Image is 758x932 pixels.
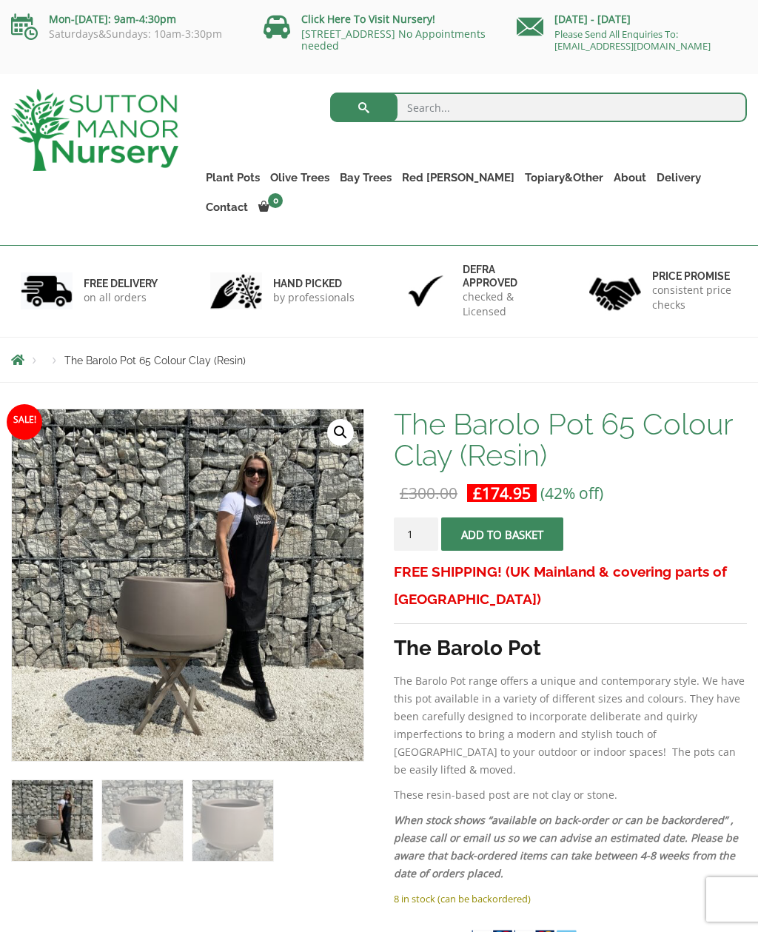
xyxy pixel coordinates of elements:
[473,483,482,503] span: £
[273,277,355,290] h6: hand picked
[273,290,355,305] p: by professionals
[394,672,747,779] p: The Barolo Pot range offers a unique and contemporary style. We have this pot available in a vari...
[7,404,42,440] span: Sale!
[394,786,747,804] p: These resin-based post are not clay or stone.
[265,167,335,188] a: Olive Trees
[397,167,520,188] a: Red [PERSON_NAME]
[463,289,548,319] p: checked & Licensed
[253,197,287,218] a: 0
[201,197,253,218] a: Contact
[327,419,354,446] a: View full-screen image gallery
[441,517,563,551] button: Add to basket
[192,780,273,861] img: The Barolo Pot 65 Colour Clay (Resin) - Image 3
[394,890,747,908] p: 8 in stock (can be backordered)
[21,272,73,310] img: 1.jpg
[11,28,241,40] p: Saturdays&Sundays: 10am-3:30pm
[394,517,438,551] input: Product quantity
[201,167,265,188] a: Plant Pots
[400,483,409,503] span: £
[84,290,158,305] p: on all orders
[11,89,178,171] img: logo
[589,268,641,313] img: 4.jpg
[210,272,262,310] img: 2.jpg
[652,269,737,283] h6: Price promise
[540,483,603,503] span: (42% off)
[64,355,246,366] span: The Barolo Pot 65 Colour Clay (Resin)
[102,780,183,861] img: The Barolo Pot 65 Colour Clay (Resin) - Image 2
[84,277,158,290] h6: FREE DELIVERY
[473,483,531,503] bdi: 174.95
[12,409,363,761] img: The Barolo Pot 65 Colour Clay (Resin) - IMG 3709 scaled
[394,409,747,471] h1: The Barolo Pot 65 Colour Clay (Resin)
[394,813,738,880] em: When stock shows “available on back-order or can be backordered” , please call or email us so we ...
[608,167,651,188] a: About
[652,283,737,312] p: consistent price checks
[400,483,457,503] bdi: 300.00
[330,93,747,122] input: Search...
[517,10,747,28] p: [DATE] - [DATE]
[11,354,747,366] nav: Breadcrumbs
[11,10,241,28] p: Mon-[DATE]: 9am-4:30pm
[463,263,548,289] h6: Defra approved
[400,272,452,310] img: 3.jpg
[394,636,541,660] strong: The Barolo Pot
[12,780,93,861] img: The Barolo Pot 65 Colour Clay (Resin)
[268,193,283,208] span: 0
[335,167,397,188] a: Bay Trees
[394,558,747,613] h3: FREE SHIPPING! (UK Mainland & covering parts of [GEOGRAPHIC_DATA])
[520,167,608,188] a: Topiary&Other
[651,167,706,188] a: Delivery
[301,12,435,26] a: Click Here To Visit Nursery!
[301,27,486,53] a: [STREET_ADDRESS] No Appointments needed
[554,27,711,53] a: Please Send All Enquiries To: [EMAIL_ADDRESS][DOMAIN_NAME]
